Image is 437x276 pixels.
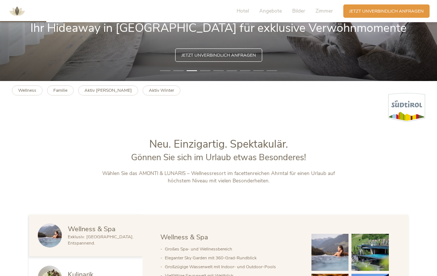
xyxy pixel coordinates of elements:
span: Exklusiv. [GEOGRAPHIC_DATA]. Entspannend. [68,234,134,246]
span: Hotel [237,7,249,14]
span: Angebote [259,7,282,14]
span: Jetzt unverbindlich anfragen [181,52,256,58]
span: Zimmer [316,7,333,14]
span: Wellness & Spa [160,232,208,242]
li: Großes Spa- und Wellnessbereich [165,245,300,253]
a: Familie [47,85,74,95]
a: Aktiv Winter [143,85,180,95]
a: AMONTI & LUNARIS Wellnessresort [6,9,28,13]
span: Gönnen Sie sich im Urlaub etwas Besonderes! [131,152,306,163]
li: Eleganter Sky Garden mit 360-Grad-Rundblick [165,253,300,262]
b: Familie [53,87,67,93]
img: Südtirol [388,93,425,122]
a: Aktiv [PERSON_NAME] [78,85,138,95]
b: Aktiv [PERSON_NAME] [84,87,132,93]
li: Großzügige Wasserwelt mit Indoor- und Outdoor-Pools [165,262,300,271]
span: Wellness & Spa [68,224,116,233]
b: Wellness [18,87,36,93]
span: Bilder [292,7,305,14]
p: Wählen Sie das AMONTI & LUNARIS – Wellnessresort im facettenreichen Ahrntal für einen Urlaub auf ... [95,170,342,185]
b: Aktiv Winter [149,87,174,93]
a: Wellness [12,85,43,95]
span: Neu. Einzigartig. Spektakulär. [149,137,288,151]
span: Jetzt unverbindlich anfragen [349,8,424,14]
